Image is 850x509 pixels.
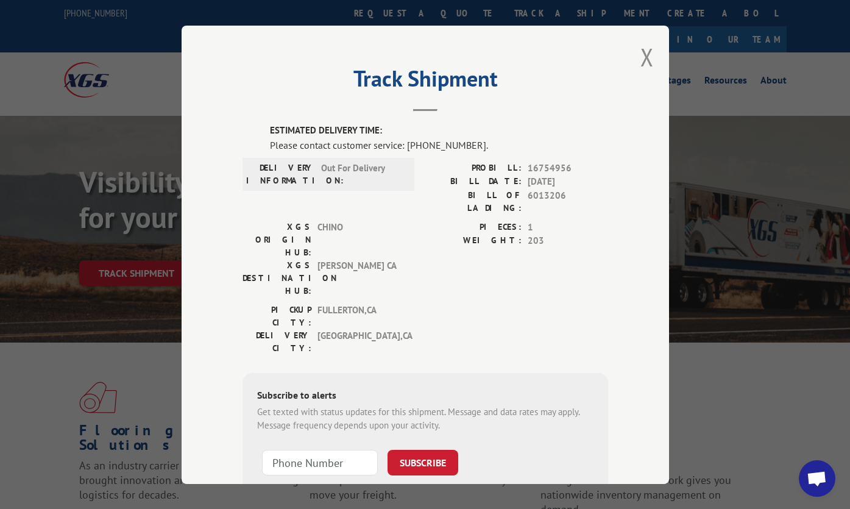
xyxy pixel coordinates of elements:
[528,175,608,189] span: [DATE]
[528,220,608,234] span: 1
[528,161,608,175] span: 16754956
[246,161,315,187] label: DELIVERY INFORMATION:
[425,161,522,175] label: PROBILL:
[388,449,458,475] button: SUBSCRIBE
[528,234,608,248] span: 203
[528,188,608,214] span: 6013206
[257,405,593,432] div: Get texted with status updates for this shipment. Message and data rates may apply. Message frequ...
[317,258,400,297] span: [PERSON_NAME] CA
[317,303,400,329] span: FULLERTON , CA
[425,234,522,248] label: WEIGHT:
[321,161,403,187] span: Out For Delivery
[270,124,608,138] label: ESTIMATED DELIVERY TIME:
[243,329,311,354] label: DELIVERY CITY:
[640,41,654,73] button: Close modal
[243,70,608,93] h2: Track Shipment
[243,303,311,329] label: PICKUP CITY:
[243,220,311,258] label: XGS ORIGIN HUB:
[425,188,522,214] label: BILL OF LADING:
[243,258,311,297] label: XGS DESTINATION HUB:
[425,220,522,234] label: PIECES:
[257,483,278,494] strong: Note:
[257,387,593,405] div: Subscribe to alerts
[262,449,378,475] input: Phone Number
[799,460,835,497] a: Open chat
[317,220,400,258] span: CHINO
[270,137,608,152] div: Please contact customer service: [PHONE_NUMBER].
[317,329,400,354] span: [GEOGRAPHIC_DATA] , CA
[425,175,522,189] label: BILL DATE:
